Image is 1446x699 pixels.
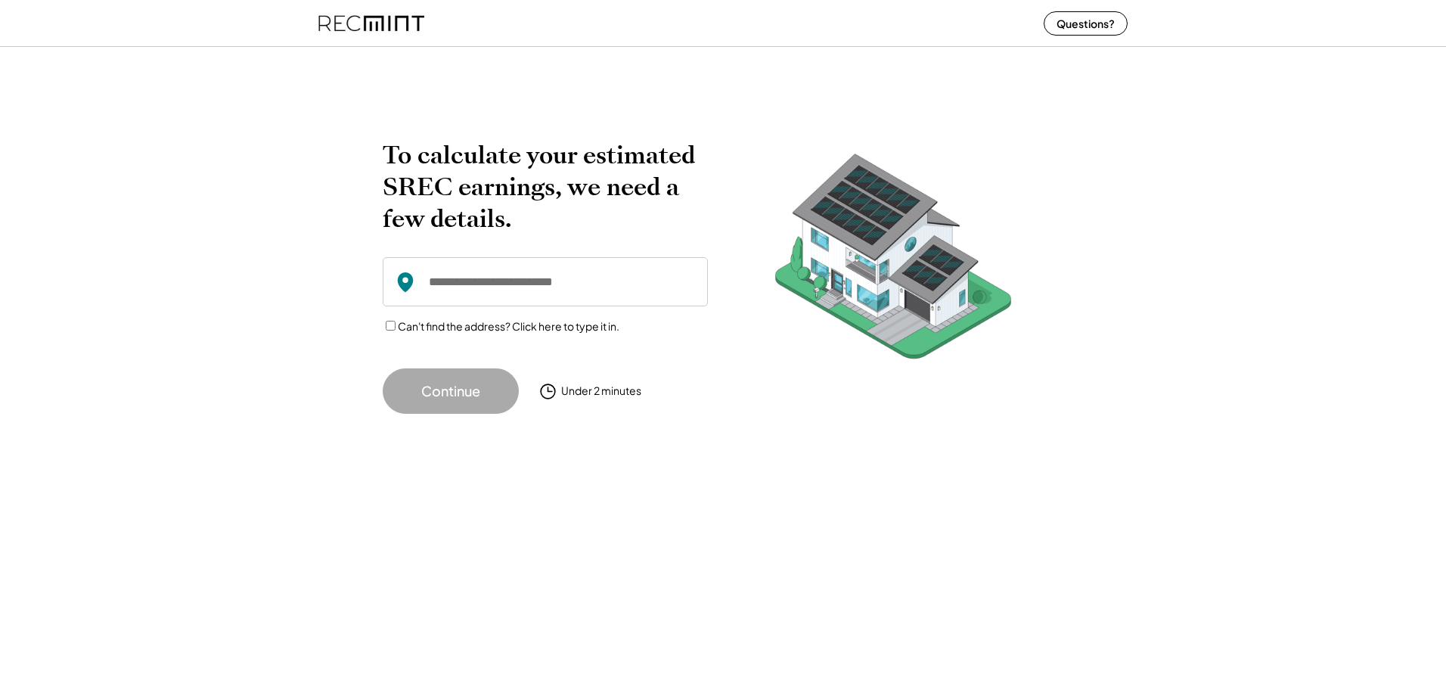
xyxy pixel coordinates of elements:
[383,139,708,235] h2: To calculate your estimated SREC earnings, we need a few details.
[561,384,641,399] div: Under 2 minutes
[398,319,619,333] label: Can't find the address? Click here to type it in.
[383,368,519,414] button: Continue
[1044,11,1128,36] button: Questions?
[746,139,1041,382] img: RecMintArtboard%207.png
[318,3,424,43] img: recmint-logotype%403x%20%281%29.jpeg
